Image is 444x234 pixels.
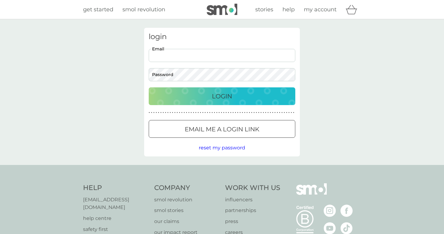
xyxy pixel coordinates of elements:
p: ● [167,111,169,114]
p: ● [228,111,229,114]
p: ● [156,111,157,114]
p: ● [223,111,224,114]
p: ● [209,111,210,114]
img: smol [296,183,327,204]
p: ● [193,111,194,114]
h4: Work With Us [225,183,280,193]
span: help [282,6,295,13]
p: ● [249,111,250,114]
img: smol [207,4,237,15]
p: ● [165,111,166,114]
p: ● [289,111,290,114]
a: influencers [225,196,280,204]
p: ● [270,111,271,114]
p: ● [293,111,294,114]
p: ● [279,111,280,114]
img: visit the smol Instagram page [324,205,336,217]
p: ● [265,111,266,114]
p: ● [239,111,241,114]
p: safety first [83,225,148,233]
a: stories [255,5,273,14]
p: ● [226,111,227,114]
a: smol revolution [122,5,165,14]
p: ● [153,111,155,114]
button: Login [149,87,295,105]
p: ● [216,111,217,114]
span: get started [83,6,113,13]
p: ● [158,111,159,114]
span: smol revolution [122,6,165,13]
img: visit the smol Facebook page [340,205,353,217]
p: ● [151,111,152,114]
p: ● [235,111,236,114]
p: ● [205,111,206,114]
p: ● [177,111,178,114]
p: ● [233,111,234,114]
a: get started [83,5,113,14]
span: my account [304,6,337,13]
p: our claims [154,218,219,225]
a: press [225,218,280,225]
p: ● [246,111,248,114]
p: ● [284,111,285,114]
button: Email me a login link [149,120,295,138]
p: ● [251,111,253,114]
a: help centre [83,214,148,222]
p: ● [237,111,238,114]
p: ● [291,111,292,114]
h4: Help [83,183,148,193]
p: ● [267,111,269,114]
p: ● [272,111,273,114]
p: ● [221,111,222,114]
p: ● [282,111,283,114]
p: ● [160,111,162,114]
p: ● [163,111,164,114]
p: ● [149,111,150,114]
p: ● [198,111,199,114]
p: ● [244,111,246,114]
a: smol revolution [154,196,219,204]
p: ● [277,111,278,114]
p: ● [184,111,185,114]
a: [EMAIL_ADDRESS][DOMAIN_NAME] [83,196,148,211]
p: ● [181,111,183,114]
p: Email me a login link [185,124,259,134]
p: ● [186,111,187,114]
a: smol stories [154,207,219,214]
p: ● [207,111,208,114]
p: ● [170,111,171,114]
a: my account [304,5,337,14]
p: ● [212,111,213,114]
p: ● [263,111,264,114]
p: ● [260,111,262,114]
p: ● [256,111,257,114]
p: ● [253,111,255,114]
button: reset my password [199,144,245,152]
div: basket [346,3,361,16]
h4: Company [154,183,219,193]
p: ● [179,111,180,114]
h3: login [149,32,295,41]
p: ● [275,111,276,114]
p: Login [212,91,232,101]
p: ● [195,111,197,114]
a: partnerships [225,207,280,214]
p: ● [200,111,201,114]
p: ● [219,111,220,114]
p: ● [174,111,176,114]
p: ● [191,111,192,114]
a: help [282,5,295,14]
p: ● [214,111,215,114]
p: ● [172,111,173,114]
p: ● [286,111,287,114]
p: ● [242,111,243,114]
p: ● [188,111,190,114]
p: ● [258,111,259,114]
